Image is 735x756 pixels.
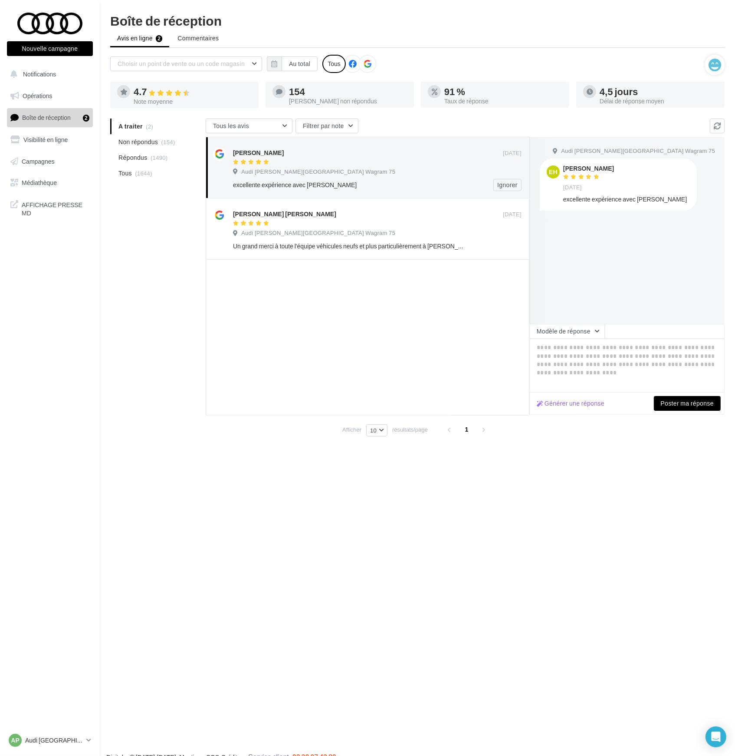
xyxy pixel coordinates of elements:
[22,114,71,121] span: Boîte de réception
[241,229,395,237] span: Audi [PERSON_NAME][GEOGRAPHIC_DATA] Wagram 75
[7,41,93,56] button: Nouvelle campagne
[295,119,358,133] button: Filtrer par note
[493,179,522,191] button: Ignorer
[233,242,465,251] div: Un grand merci à toute l'équipe véhicules neufs et plus particulièrement à [PERSON_NAME]
[233,181,465,189] div: excellente expérience avec [PERSON_NAME]
[503,149,522,157] span: [DATE]
[22,179,57,186] span: Médiathèque
[267,56,318,71] button: Au total
[561,147,715,155] span: Audi [PERSON_NAME][GEOGRAPHIC_DATA] Wagram 75
[134,99,252,105] div: Note moyenne
[563,165,614,172] div: [PERSON_NAME]
[392,426,428,434] span: résultats/page
[241,168,395,176] span: Audi [PERSON_NAME][GEOGRAPHIC_DATA] Wagram 75
[233,210,336,218] div: [PERSON_NAME] [PERSON_NAME]
[366,424,387,436] button: 10
[5,174,95,192] a: Médiathèque
[5,195,95,221] a: AFFICHAGE PRESSE MD
[11,736,19,745] span: AP
[25,736,83,745] p: Audi [GEOGRAPHIC_DATA] 17
[177,34,219,43] span: Commentaires
[563,184,582,191] span: [DATE]
[118,169,132,178] span: Tous
[206,119,292,133] button: Tous les avis
[7,732,93,749] a: AP Audi [GEOGRAPHIC_DATA] 17
[503,211,522,218] span: [DATE]
[5,108,95,127] a: Boîte de réception2
[22,157,55,165] span: Campagnes
[342,426,361,434] span: Afficher
[282,56,318,71] button: Au total
[83,115,89,122] div: 2
[600,98,718,104] div: Délai de réponse moyen
[600,87,718,96] div: 4,5 jours
[5,87,95,105] a: Opérations
[5,65,91,83] button: Notifications
[118,138,158,146] span: Non répondus
[110,14,725,27] div: Boîte de réception
[135,170,152,177] span: (1644)
[23,136,68,143] span: Visibilité en ligne
[563,195,690,204] div: excellente expérience avec [PERSON_NAME]
[161,139,175,145] span: (154)
[444,87,562,96] div: 91 %
[118,60,245,67] span: Choisir un point de vente ou un code magasin
[213,122,249,129] span: Tous les avis
[289,98,407,104] div: [PERSON_NAME] non répondus
[654,396,721,411] button: Poster ma réponse
[533,398,608,409] button: Générer une réponse
[233,149,284,157] div: [PERSON_NAME]
[529,324,605,339] button: Modèle de réponse
[151,154,168,161] span: (1490)
[444,98,562,104] div: Taux de réponse
[23,70,56,78] span: Notifications
[5,131,95,149] a: Visibilité en ligne
[22,199,89,218] span: AFFICHAGE PRESSE MD
[549,168,557,176] span: EH
[118,153,148,162] span: Répondus
[705,726,726,747] div: Open Intercom Messenger
[110,56,262,71] button: Choisir un point de vente ou un code magasin
[23,92,52,99] span: Opérations
[289,87,407,96] div: 154
[5,152,95,171] a: Campagnes
[134,87,252,97] div: 4.7
[370,427,377,434] span: 10
[460,423,474,436] span: 1
[322,55,346,73] div: Tous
